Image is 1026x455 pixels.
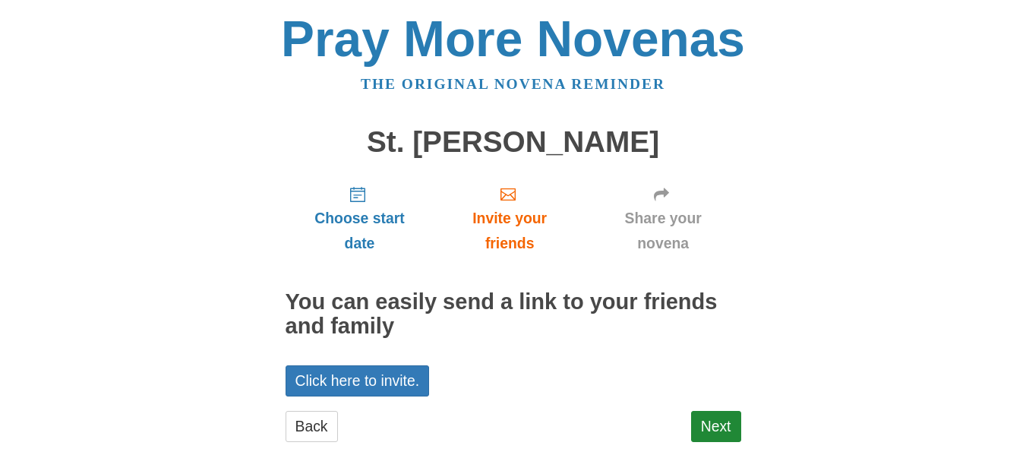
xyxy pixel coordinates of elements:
a: Choose start date [286,173,434,264]
a: The original novena reminder [361,76,665,92]
a: Pray More Novenas [281,11,745,67]
a: Back [286,411,338,442]
a: Next [691,411,741,442]
span: Share your novena [601,206,726,256]
a: Share your novena [586,173,741,264]
a: Invite your friends [434,173,585,264]
a: Click here to invite. [286,365,430,397]
h2: You can easily send a link to your friends and family [286,290,741,339]
span: Invite your friends [449,206,570,256]
h1: St. [PERSON_NAME] [286,126,741,159]
span: Choose start date [301,206,419,256]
